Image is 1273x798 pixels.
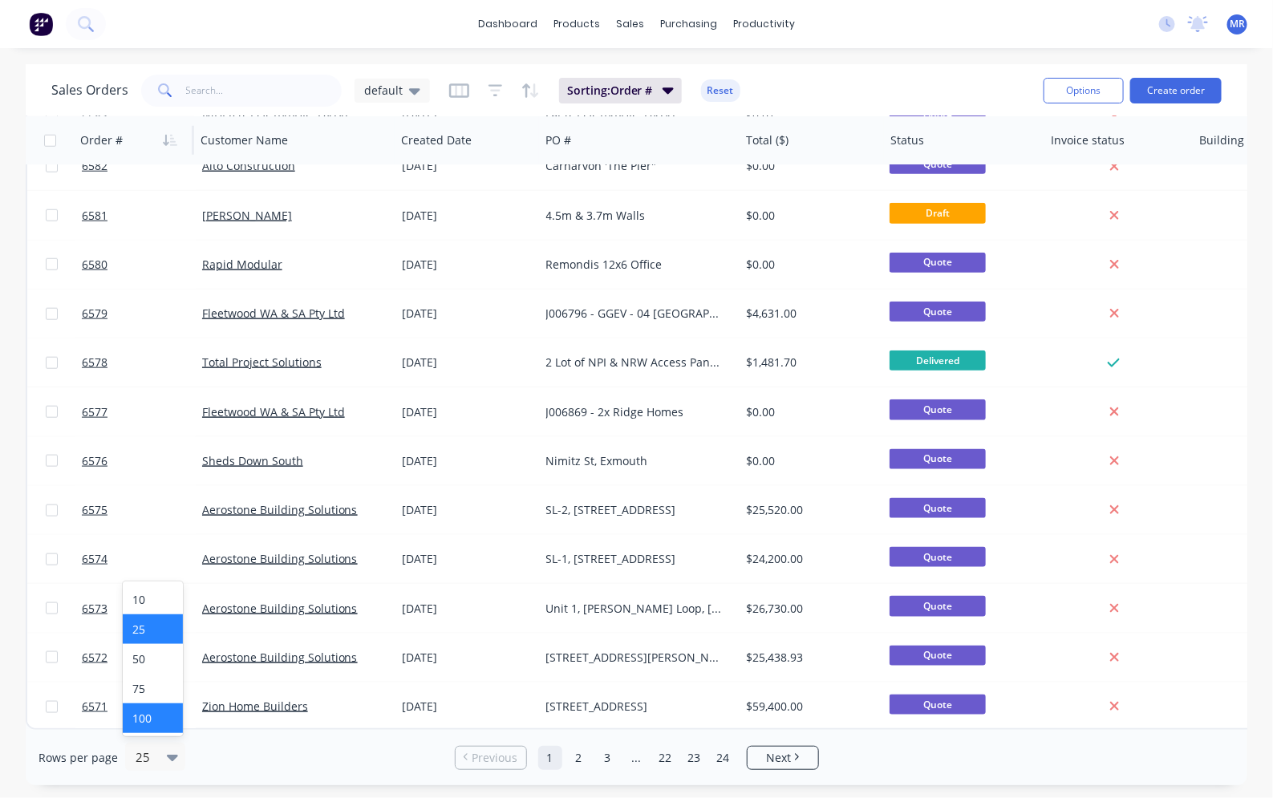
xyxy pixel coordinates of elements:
[746,158,870,174] div: $0.00
[470,12,545,36] a: dashboard
[546,699,724,715] div: [STREET_ADDRESS]
[608,12,652,36] div: sales
[766,750,791,766] span: Next
[890,547,986,567] span: Quote
[123,674,183,703] div: 75
[202,158,295,173] a: Alto Construction
[625,746,649,770] a: Jump forward
[82,486,202,534] a: 6575
[746,551,870,567] div: $24,200.00
[890,253,986,273] span: Quote
[82,354,107,371] span: 6578
[202,257,282,272] a: Rapid Modular
[546,404,724,420] div: J006869 - 2x Ridge Homes
[1044,78,1124,103] button: Options
[746,404,870,420] div: $0.00
[123,614,183,644] div: 25
[538,746,562,770] a: Page 1 is your current page
[546,453,724,469] div: Nimitz St, Exmouth
[545,12,608,36] div: products
[546,551,724,567] div: SL-1, [STREET_ADDRESS]
[748,750,818,766] a: Next page
[890,132,924,148] div: Status
[402,551,533,567] div: [DATE]
[202,453,303,468] a: Sheds Down South
[746,601,870,617] div: $26,730.00
[472,750,517,766] span: Previous
[746,650,870,666] div: $25,438.93
[82,388,202,436] a: 6577
[746,257,870,273] div: $0.00
[402,208,533,224] div: [DATE]
[80,132,123,148] div: Order #
[82,306,107,322] span: 6579
[546,257,724,273] div: Remondis 12x6 Office
[746,699,870,715] div: $59,400.00
[29,12,53,36] img: Factory
[559,78,682,103] button: Sorting:Order #
[746,502,870,518] div: $25,520.00
[202,601,358,616] a: Aerostone Building Solutions
[186,75,343,107] input: Search...
[890,302,986,322] span: Quote
[82,634,202,682] a: 6572
[82,601,107,617] span: 6573
[402,257,533,273] div: [DATE]
[890,498,986,518] span: Quote
[890,350,986,371] span: Delivered
[725,12,803,36] div: productivity
[890,646,986,666] span: Quote
[82,158,107,174] span: 6582
[82,551,107,567] span: 6574
[82,142,202,190] a: 6582
[82,699,107,715] span: 6571
[1230,17,1245,31] span: MR
[402,650,533,666] div: [DATE]
[890,399,986,419] span: Quote
[82,241,202,289] a: 6580
[890,695,986,715] span: Quote
[890,203,986,223] span: Draft
[82,192,202,240] a: 6581
[82,683,202,731] a: 6571
[402,354,533,371] div: [DATE]
[1051,132,1125,148] div: Invoice status
[746,306,870,322] div: $4,631.00
[82,404,107,420] span: 6577
[202,306,345,321] a: Fleetwood WA & SA Pty Ltd
[546,306,724,322] div: J006796 - GGEV - 04 [GEOGRAPHIC_DATA]
[746,453,870,469] div: $0.00
[82,290,202,338] a: 6579
[51,83,128,98] h1: Sales Orders
[202,354,322,370] a: Total Project Solutions
[82,453,107,469] span: 6576
[82,585,202,633] a: 6573
[596,746,620,770] a: Page 3
[567,83,653,99] span: Sorting: Order #
[82,535,202,583] a: 6574
[456,750,526,766] a: Previous page
[890,596,986,616] span: Quote
[202,502,358,517] a: Aerostone Building Solutions
[746,208,870,224] div: $0.00
[82,257,107,273] span: 6580
[546,650,724,666] div: [STREET_ADDRESS][PERSON_NAME]
[202,699,308,714] a: Zion Home Builders
[546,208,724,224] div: 4.5m & 3.7m Walls
[202,551,358,566] a: Aerostone Building Solutions
[683,746,707,770] a: Page 23
[201,132,288,148] div: Customer Name
[712,746,736,770] a: Page 24
[890,449,986,469] span: Quote
[402,699,533,715] div: [DATE]
[701,79,740,102] button: Reset
[652,12,725,36] div: purchasing
[401,132,472,148] div: Created Date
[123,703,183,733] div: 100
[546,601,724,617] div: Unit 1, [PERSON_NAME] Loop, [GEOGRAPHIC_DATA]
[545,132,571,148] div: PO #
[402,306,533,322] div: [DATE]
[82,437,202,485] a: 6576
[123,585,183,614] div: 10
[402,601,533,617] div: [DATE]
